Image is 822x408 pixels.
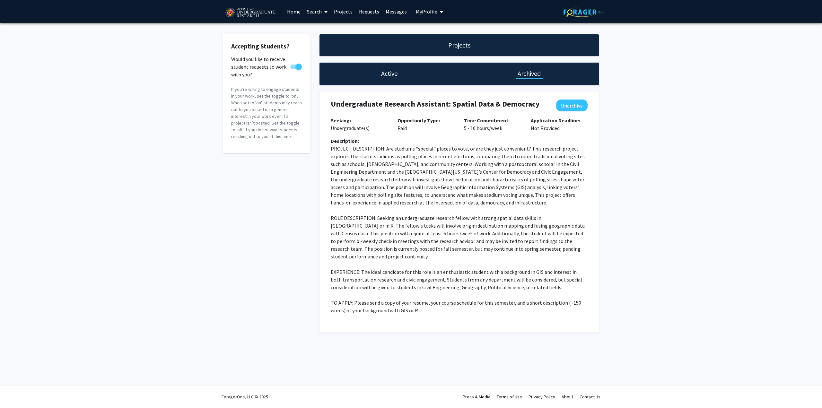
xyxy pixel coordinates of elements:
[331,0,356,23] a: Projects
[331,117,351,124] b: Seeking:
[464,117,510,124] b: Time Commitment:
[284,0,304,23] a: Home
[231,55,288,78] span: Would you like to receive student requests to work with you?
[463,394,490,400] a: Press & Media
[331,117,388,132] p: Undergraduate(s)
[416,8,437,15] span: My Profile
[580,394,600,400] a: Contact Us
[497,394,522,400] a: Terms of Use
[564,7,604,17] img: ForagerOne Logo
[556,100,588,111] button: Unarchive
[518,69,541,78] h1: Archived
[223,5,277,21] img: University of Maryland Logo
[304,0,331,23] a: Search
[331,214,588,260] p: ROLE DESCRIPTION: Seeking an undergraduate research fellow with strong spatial data skills in [GE...
[331,299,588,314] p: TO APPLY: Please send a copy of your resume, your course schedule for this semester, and a short ...
[331,145,588,206] p: PROJECT DESCRIPTION: Are stadiums “special” places to vote, or are they just convenient? This res...
[529,394,555,400] a: Privacy Policy
[398,117,455,132] p: Paid
[381,69,398,78] h1: Active
[464,117,521,132] p: 5 - 10 hours/week
[331,137,588,145] div: Description:
[382,0,410,23] a: Messages
[231,86,302,140] p: If you’re willing to engage students in your work, set the toggle to ‘on’. When set to 'on', stud...
[5,379,27,403] iframe: Chat
[531,117,588,132] p: Not Provided
[531,117,580,124] b: Application Deadline:
[448,41,470,50] h1: Projects
[331,100,541,109] h4: Undergraduate Research Assistant: Spatial Data & Democracy
[331,268,588,291] p: EXPERIENCE: The ideal candidate for this role is an enthusiastic student with a background in GIS...
[356,0,382,23] a: Requests
[398,117,440,124] b: Opportunity Type:
[562,394,573,400] a: About
[222,386,268,408] div: ForagerOne, LLC © 2025
[231,42,302,50] h2: Accepting Students?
